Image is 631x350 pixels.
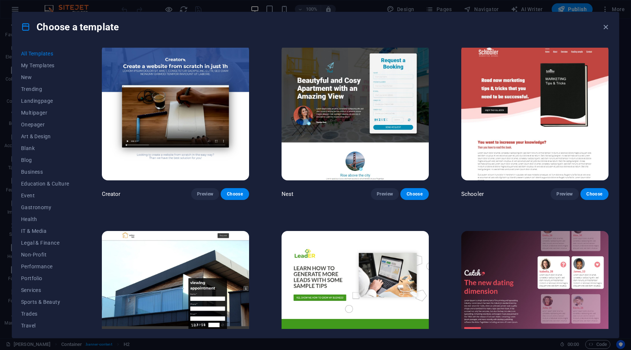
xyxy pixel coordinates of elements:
span: Preview [377,191,393,197]
button: Blog [21,154,69,166]
button: Art & Design [21,130,69,142]
button: Business [21,166,69,178]
span: Blank [21,145,69,151]
span: Art & Design [21,133,69,139]
span: Portfolio [21,275,69,281]
span: Landingpage [21,98,69,104]
button: Non-Profit [21,249,69,261]
button: Blank [21,142,69,154]
button: Preview [191,188,219,200]
button: Multipager [21,107,69,119]
span: Legal & Finance [21,240,69,246]
button: Preview [371,188,399,200]
span: Choose [406,191,423,197]
span: Onepager [21,122,69,128]
span: New [21,74,69,80]
button: Performance [21,261,69,272]
span: My Templates [21,62,69,68]
p: Creator [102,190,121,198]
button: Travel [21,320,69,332]
button: Event [21,190,69,201]
img: Nest [282,44,429,180]
img: Schooler [461,44,608,180]
span: Non-Profit [21,252,69,258]
span: Trades [21,311,69,317]
button: Portfolio [21,272,69,284]
button: Gastronomy [21,201,69,213]
span: IT & Media [21,228,69,234]
h4: Choose a template [21,21,119,33]
button: Choose [400,188,428,200]
span: Multipager [21,110,69,116]
button: New [21,71,69,83]
button: My Templates [21,60,69,71]
span: Blog [21,157,69,163]
p: Schooler [461,190,484,198]
span: Services [21,287,69,293]
button: IT & Media [21,225,69,237]
button: Health [21,213,69,225]
span: Event [21,193,69,198]
span: Education & Culture [21,181,69,187]
span: Performance [21,264,69,269]
button: Services [21,284,69,296]
button: Choose [580,188,608,200]
p: Nest [282,190,294,198]
button: Legal & Finance [21,237,69,249]
button: Education & Culture [21,178,69,190]
button: Onepager [21,119,69,130]
span: Health [21,216,69,222]
button: Preview [551,188,579,200]
img: Creator [102,44,249,180]
button: Trending [21,83,69,95]
span: Business [21,169,69,175]
span: Choose [227,191,243,197]
button: Sports & Beauty [21,296,69,308]
button: Trades [21,308,69,320]
span: Sports & Beauty [21,299,69,305]
button: Choose [221,188,249,200]
span: Preview [197,191,213,197]
span: Travel [21,323,69,329]
button: Landingpage [21,95,69,107]
button: All Templates [21,48,69,60]
span: Gastronomy [21,204,69,210]
span: Preview [556,191,573,197]
span: Choose [586,191,603,197]
span: Trending [21,86,69,92]
span: All Templates [21,51,69,57]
